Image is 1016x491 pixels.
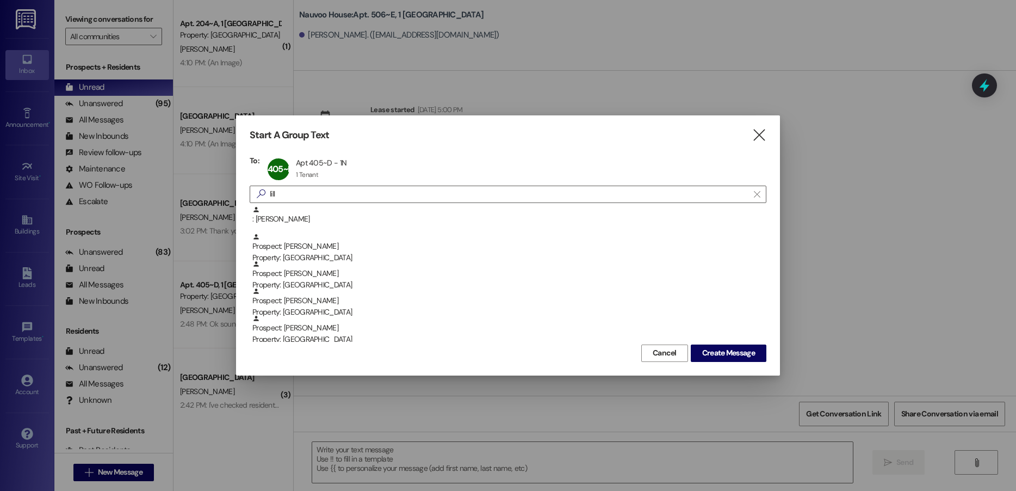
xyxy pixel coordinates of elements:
div: 1 Tenant [296,170,318,179]
button: Cancel [641,345,688,362]
i:  [752,130,766,141]
button: Clear text [748,186,766,202]
div: Prospect: [PERSON_NAME] [252,233,766,264]
div: : [PERSON_NAME] [250,206,766,233]
div: Prospect: [PERSON_NAME]Property: [GEOGRAPHIC_DATA] [250,260,766,287]
div: Prospect: [PERSON_NAME] [252,287,766,318]
div: Property: [GEOGRAPHIC_DATA] [252,306,766,318]
div: Prospect: [PERSON_NAME] [252,315,766,346]
i:  [252,188,270,200]
span: Create Message [702,347,755,359]
h3: To: [250,156,259,165]
div: Prospect: [PERSON_NAME]Property: [GEOGRAPHIC_DATA] [250,287,766,315]
div: Property: [GEOGRAPHIC_DATA] [252,279,766,291]
input: Search for any contact or apartment [270,187,748,202]
i:  [754,190,760,199]
div: Property: [GEOGRAPHIC_DATA] [252,334,766,345]
span: Cancel [653,347,677,359]
div: Prospect: [PERSON_NAME]Property: [GEOGRAPHIC_DATA] [250,315,766,342]
h3: Start A Group Text [250,129,329,142]
div: Prospect: [PERSON_NAME] [252,260,766,291]
div: : [PERSON_NAME] [252,206,766,225]
div: Apt 405~D - 1N [296,158,346,168]
span: 405~D [268,163,293,175]
div: Prospect: [PERSON_NAME]Property: [GEOGRAPHIC_DATA] [250,233,766,260]
button: Create Message [691,345,766,362]
div: Property: [GEOGRAPHIC_DATA] [252,252,766,263]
